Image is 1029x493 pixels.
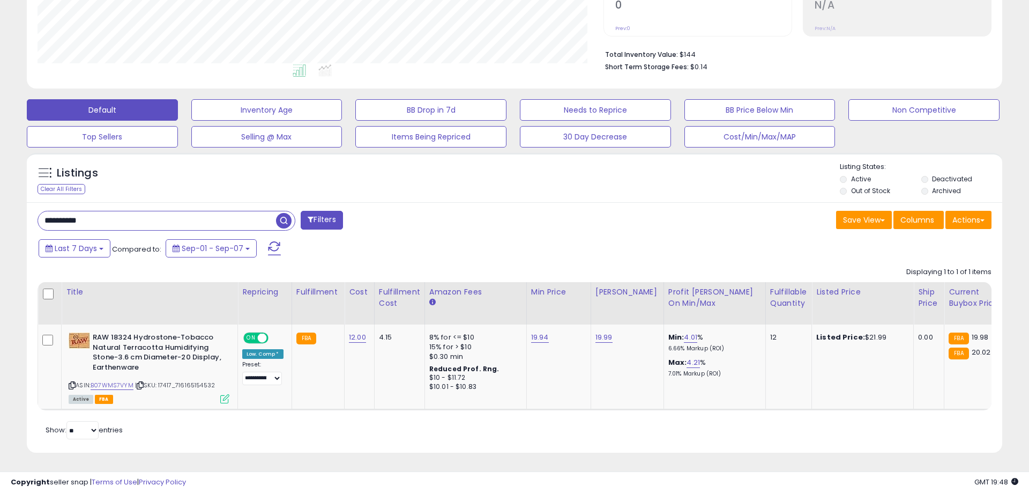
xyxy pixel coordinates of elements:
a: B07WMS7VYM [91,381,133,390]
b: Reduced Prof. Rng. [429,364,499,373]
div: 8% for <= $10 [429,333,518,342]
span: Show: entries [46,425,123,435]
button: Top Sellers [27,126,178,148]
h5: Listings [57,166,98,181]
div: 4.15 [379,333,416,342]
button: Needs to Reprice [520,99,671,121]
a: 19.94 [531,332,549,343]
div: Amazon Fees [429,286,522,298]
span: | SKU: 17417_716165154532 [135,381,215,389]
button: Last 7 Days [39,239,110,257]
p: Listing States: [840,162,1002,172]
div: ASIN: [69,333,229,402]
div: 12 [770,333,803,342]
label: Deactivated [932,174,972,183]
img: 51xlDnYu2AL._SL40_.jpg [69,333,90,349]
a: 19.99 [595,332,613,343]
div: $10.01 - $10.83 [429,382,518,392]
a: 12.00 [349,332,366,343]
a: Terms of Use [92,477,137,487]
div: Cost [349,286,370,298]
li: $144 [605,47,983,60]
span: Columns [900,215,934,225]
div: Listed Price [816,286,909,298]
small: FBA [949,348,968,359]
small: Prev: N/A [815,25,836,32]
div: % [668,333,757,352]
button: Default [27,99,178,121]
div: $0.30 min [429,352,518,362]
p: 7.01% Markup (ROI) [668,370,757,378]
button: Inventory Age [191,99,342,121]
button: Filters [301,211,342,230]
div: Preset: [242,361,284,385]
small: FBA [949,333,968,344]
span: ON [244,334,258,343]
button: Sep-01 - Sep-07 [166,239,257,257]
div: [PERSON_NAME] [595,286,659,298]
span: 2025-09-15 19:48 GMT [974,477,1018,487]
span: Compared to: [112,244,161,254]
button: Cost/Min/Max/MAP [684,126,836,148]
div: Current Buybox Price [949,286,1004,309]
button: Non Competitive [848,99,1000,121]
div: seller snap | | [11,477,186,488]
strong: Copyright [11,477,50,487]
b: RAW 18324 Hydrostone-Tobacco Natural Terracotta Humidifying Stone-3.6 cm Diameter-20 Display, Ear... [93,333,223,375]
a: Privacy Policy [139,477,186,487]
div: Title [66,286,233,298]
button: BB Drop in 7d [355,99,506,121]
span: Last 7 Days [55,243,97,254]
small: FBA [296,333,316,344]
button: BB Price Below Min [684,99,836,121]
div: Low. Comp * [242,349,284,359]
div: Fulfillment Cost [379,286,420,309]
div: Fulfillment [296,286,340,298]
div: Fulfillable Quantity [770,286,807,309]
div: Ship Price [918,286,939,309]
div: Repricing [242,286,287,298]
b: Short Term Storage Fees: [605,62,689,71]
small: Prev: 0 [615,25,630,32]
div: Displaying 1 to 1 of 1 items [906,267,991,277]
span: OFF [267,334,284,343]
small: Amazon Fees. [429,298,436,307]
b: Min: [668,332,684,342]
button: Selling @ Max [191,126,342,148]
div: 0.00 [918,333,936,342]
a: 4.01 [684,332,697,343]
span: $0.14 [690,62,707,72]
span: Sep-01 - Sep-07 [182,243,243,254]
p: 6.66% Markup (ROI) [668,345,757,352]
div: Min Price [531,286,586,298]
button: Items Being Repriced [355,126,506,148]
div: $10 - $11.72 [429,373,518,382]
button: Save View [836,211,892,229]
b: Listed Price: [816,332,865,342]
span: All listings currently available for purchase on Amazon [69,395,93,404]
div: $21.99 [816,333,905,342]
span: 20.02 [972,347,991,357]
th: The percentage added to the cost of goods (COGS) that forms the calculator for Min & Max prices. [663,282,765,325]
div: % [668,358,757,378]
div: 15% for > $10 [429,342,518,352]
a: 4.21 [687,357,700,368]
button: 30 Day Decrease [520,126,671,148]
div: Clear All Filters [38,184,85,194]
span: FBA [95,395,113,404]
label: Out of Stock [851,186,890,195]
label: Archived [932,186,961,195]
span: 19.98 [972,332,989,342]
label: Active [851,174,871,183]
button: Columns [893,211,944,229]
b: Max: [668,357,687,367]
b: Total Inventory Value: [605,50,678,59]
div: Profit [PERSON_NAME] on Min/Max [668,286,761,309]
button: Actions [945,211,991,229]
